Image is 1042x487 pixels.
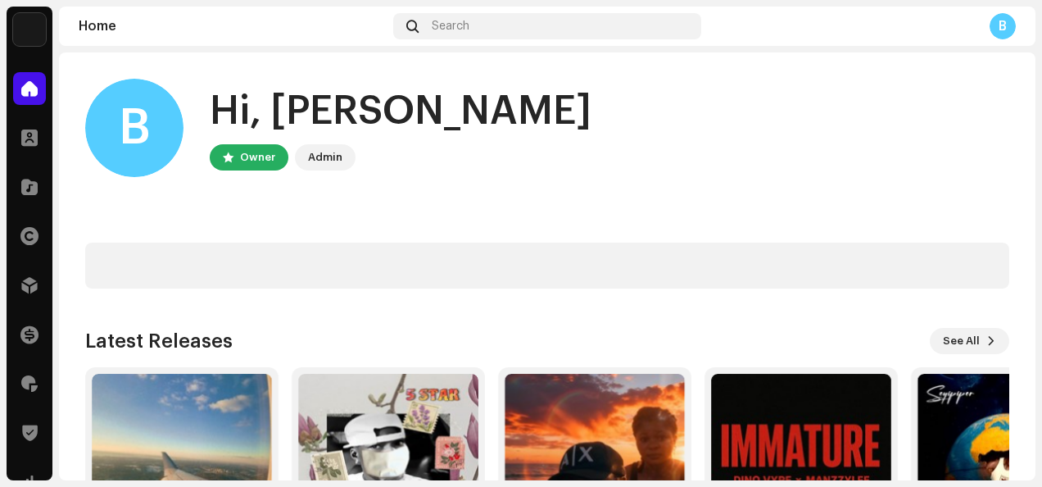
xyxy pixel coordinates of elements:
[990,13,1016,39] div: B
[210,85,591,138] div: Hi, [PERSON_NAME]
[432,20,469,33] span: Search
[930,328,1009,354] button: See All
[79,20,387,33] div: Home
[85,328,233,354] h3: Latest Releases
[13,13,46,46] img: 786a15c8-434e-4ceb-bd88-990a331f4c12
[308,148,342,167] div: Admin
[85,79,183,177] div: B
[240,148,275,167] div: Owner
[943,325,980,357] span: See All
